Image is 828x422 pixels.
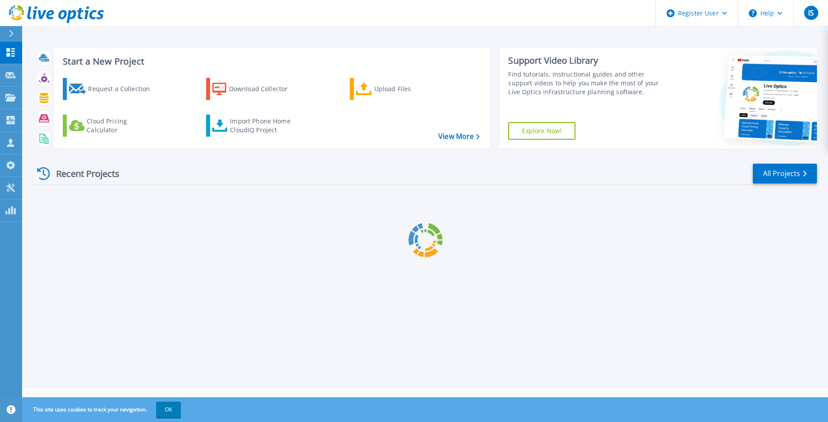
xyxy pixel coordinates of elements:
[88,80,159,98] div: Request a Collection
[350,78,448,100] a: Upload Files
[229,80,300,98] div: Download Collector
[63,78,161,100] a: Request a Collection
[508,70,670,96] div: Find tutorials, instructional guides and other support videos to help you make the most of your L...
[508,122,575,140] a: Explore Now!
[808,9,814,16] span: IS
[374,80,445,98] div: Upload Files
[63,57,479,66] h3: Start a New Project
[508,55,670,66] div: Support Video Library
[34,163,131,184] div: Recent Projects
[156,402,181,418] button: OK
[206,78,305,100] a: Download Collector
[87,117,157,134] div: Cloud Pricing Calculator
[63,115,161,137] a: Cloud Pricing Calculator
[24,402,181,418] span: This site uses cookies to track your navigation.
[230,117,299,134] div: Import Phone Home CloudIQ Project
[438,132,479,141] a: View More
[753,164,817,184] a: All Projects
